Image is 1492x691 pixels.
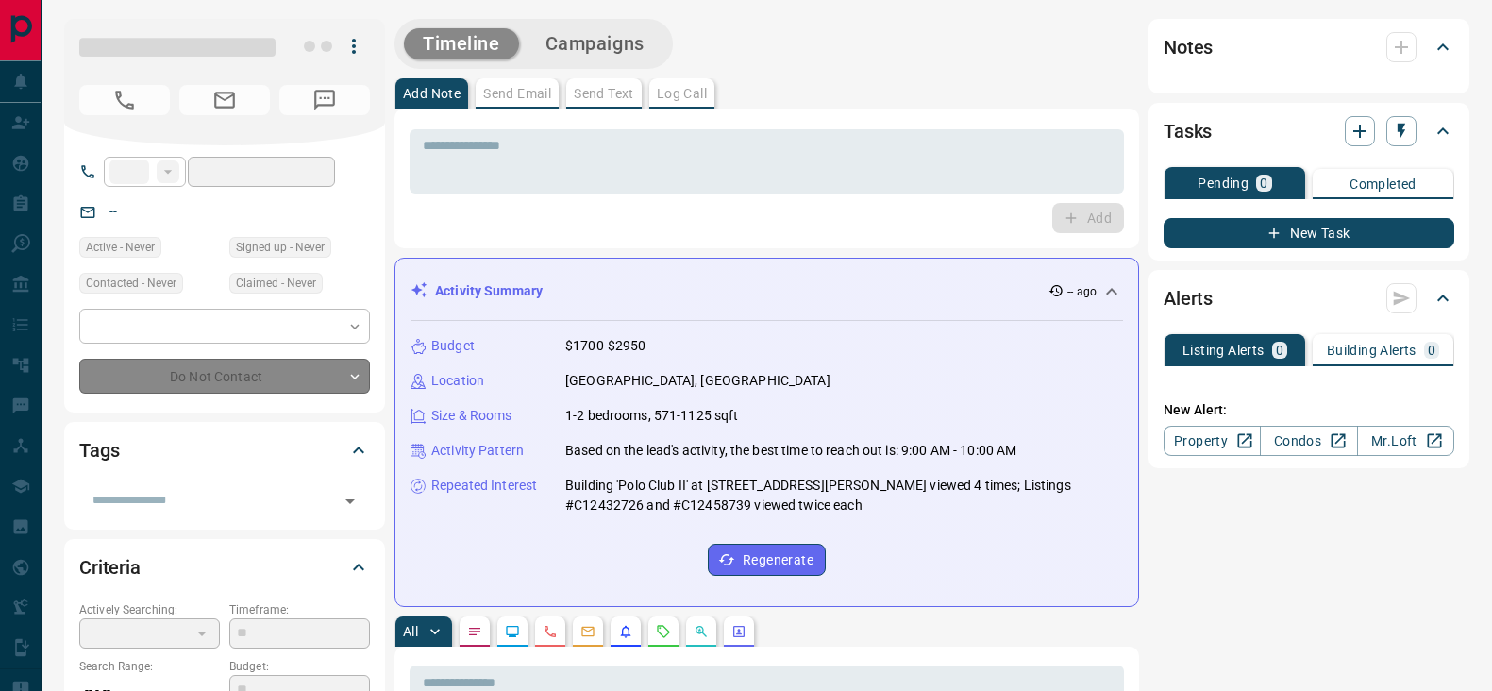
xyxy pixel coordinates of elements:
[618,624,633,639] svg: Listing Alerts
[431,441,524,461] p: Activity Pattern
[431,406,512,426] p: Size & Rooms
[1164,218,1454,248] button: New Task
[1260,177,1267,190] p: 0
[1327,344,1417,357] p: Building Alerts
[1276,344,1283,357] p: 0
[403,87,461,100] p: Add Note
[86,274,176,293] span: Contacted - Never
[79,359,370,394] div: Do Not Contact
[79,601,220,618] p: Actively Searching:
[565,441,1016,461] p: Based on the lead's activity, the best time to reach out is: 9:00 AM - 10:00 AM
[1164,109,1454,154] div: Tasks
[708,544,826,576] button: Regenerate
[1164,400,1454,420] p: New Alert:
[467,624,482,639] svg: Notes
[1164,32,1213,62] h2: Notes
[1260,426,1357,456] a: Condos
[543,624,558,639] svg: Calls
[431,476,537,496] p: Repeated Interest
[565,336,645,356] p: $1700-$2950
[1067,283,1097,300] p: -- ago
[1164,283,1213,313] h2: Alerts
[403,625,418,638] p: All
[79,658,220,675] p: Search Range:
[1164,276,1454,321] div: Alerts
[79,545,370,590] div: Criteria
[1198,177,1249,190] p: Pending
[1164,116,1212,146] h2: Tasks
[109,204,117,219] a: --
[404,28,519,59] button: Timeline
[565,371,830,391] p: [GEOGRAPHIC_DATA], [GEOGRAPHIC_DATA]
[431,371,484,391] p: Location
[79,85,170,115] span: No Number
[1164,426,1261,456] a: Property
[435,281,543,301] p: Activity Summary
[580,624,595,639] svg: Emails
[565,476,1123,515] p: Building 'Polo Club II' at [STREET_ADDRESS][PERSON_NAME] viewed 4 times; Listings #C12432726 and ...
[179,85,270,115] span: No Email
[86,238,155,257] span: Active - Never
[694,624,709,639] svg: Opportunities
[79,552,141,582] h2: Criteria
[527,28,663,59] button: Campaigns
[1182,344,1265,357] p: Listing Alerts
[79,428,370,473] div: Tags
[236,274,316,293] span: Claimed - Never
[79,435,119,465] h2: Tags
[411,274,1123,309] div: Activity Summary-- ago
[1428,344,1435,357] p: 0
[1164,25,1454,70] div: Notes
[279,85,370,115] span: No Number
[731,624,746,639] svg: Agent Actions
[565,406,739,426] p: 1-2 bedrooms, 571-1125 sqft
[229,658,370,675] p: Budget:
[1357,426,1454,456] a: Mr.Loft
[431,336,475,356] p: Budget
[656,624,671,639] svg: Requests
[236,238,325,257] span: Signed up - Never
[337,488,363,514] button: Open
[505,624,520,639] svg: Lead Browsing Activity
[1350,177,1417,191] p: Completed
[229,601,370,618] p: Timeframe:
